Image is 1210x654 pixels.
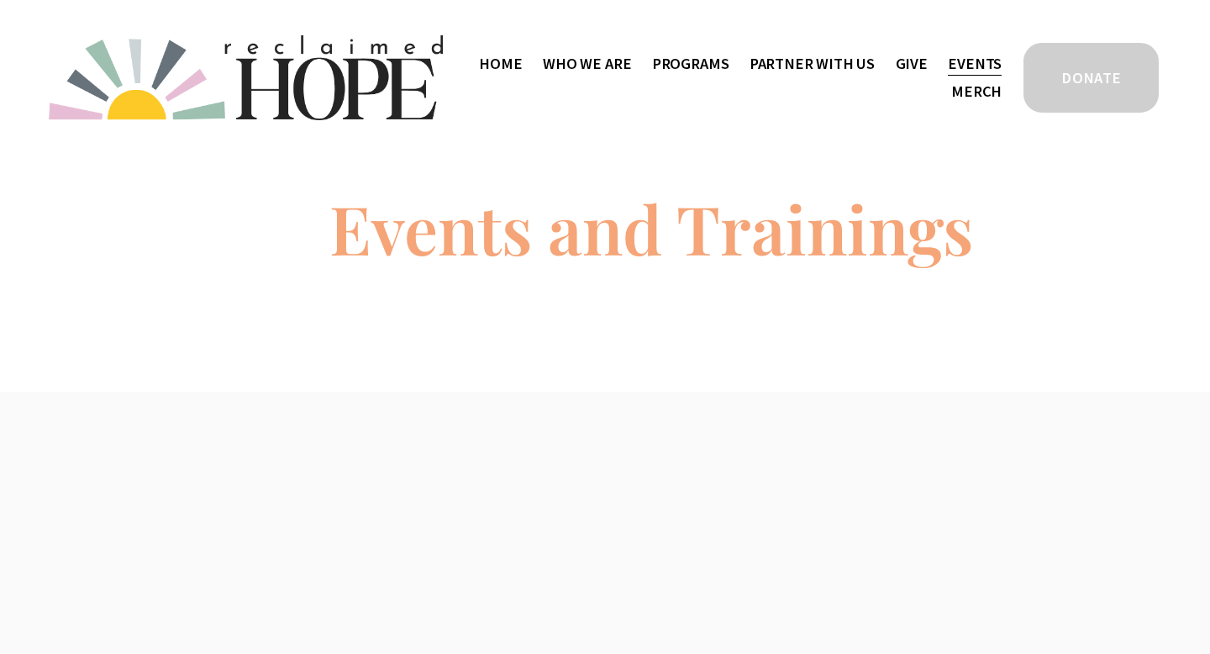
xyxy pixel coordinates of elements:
a: folder dropdown [652,50,729,77]
a: Events [948,50,1002,77]
a: folder dropdown [750,50,875,77]
a: Merch [951,77,1002,105]
a: folder dropdown [543,50,631,77]
a: Give [896,50,928,77]
img: Reclaimed Hope Initiative [49,35,443,120]
h1: Events and Trainings [329,195,973,262]
a: DONATE [1021,40,1161,115]
span: Who We Are [543,51,631,76]
span: Programs [652,51,729,76]
a: Home [479,50,522,77]
span: Partner With Us [750,51,875,76]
